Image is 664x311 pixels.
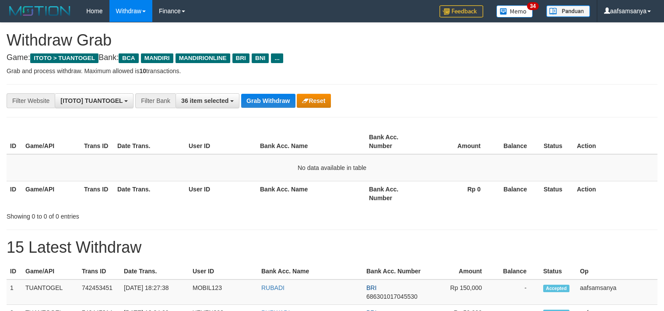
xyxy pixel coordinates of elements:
[30,53,98,63] span: ITOTO > TUANTOGEL
[7,239,657,256] h1: 15 Latest Withdraw
[185,129,256,154] th: User ID
[496,5,533,18] img: Button%20Memo.svg
[428,263,495,279] th: Amount
[114,129,185,154] th: Date Trans.
[494,181,540,206] th: Balance
[540,181,573,206] th: Status
[366,293,418,300] span: Copy 686301017045530 to clipboard
[185,181,256,206] th: User ID
[135,93,176,108] div: Filter Bank
[120,279,189,305] td: [DATE] 18:27:38
[119,53,138,63] span: BCA
[241,94,295,108] button: Grab Withdraw
[78,279,120,305] td: 742453451
[141,53,173,63] span: MANDIRI
[81,129,114,154] th: Trans ID
[7,181,22,206] th: ID
[176,53,230,63] span: MANDIRIONLINE
[232,53,249,63] span: BRI
[297,94,330,108] button: Reset
[78,263,120,279] th: Trans ID
[7,129,22,154] th: ID
[543,285,569,292] span: Accepted
[81,181,114,206] th: Trans ID
[527,2,539,10] span: 34
[424,181,494,206] th: Rp 0
[7,53,657,62] h4: Game: Bank:
[120,263,189,279] th: Date Trans.
[7,154,657,181] td: No data available in table
[540,129,573,154] th: Status
[7,279,22,305] td: 1
[258,263,363,279] th: Bank Acc. Name
[252,53,269,63] span: BNI
[428,279,495,305] td: Rp 150,000
[7,263,22,279] th: ID
[22,181,81,206] th: Game/API
[573,181,657,206] th: Action
[271,53,283,63] span: ...
[7,209,270,221] div: Showing 0 to 0 of 0 entries
[7,4,73,18] img: MOTION_logo.png
[576,263,657,279] th: Op
[22,129,81,154] th: Game/API
[573,129,657,154] th: Action
[424,129,494,154] th: Amount
[189,263,258,279] th: User ID
[540,263,576,279] th: Status
[139,67,146,74] strong: 10
[256,129,365,154] th: Bank Acc. Name
[114,181,185,206] th: Date Trans.
[363,263,428,279] th: Bank Acc. Number
[55,93,134,108] button: [ITOTO] TUANTOGEL
[495,279,540,305] td: -
[546,5,590,17] img: panduan.png
[60,97,123,104] span: [ITOTO] TUANTOGEL
[189,279,258,305] td: MOBIL123
[7,67,657,75] p: Grab and process withdraw. Maximum allowed is transactions.
[365,181,424,206] th: Bank Acc. Number
[22,263,78,279] th: Game/API
[22,279,78,305] td: TUANTOGEL
[576,279,657,305] td: aafsamsanya
[7,32,657,49] h1: Withdraw Grab
[256,181,365,206] th: Bank Acc. Name
[7,93,55,108] div: Filter Website
[181,97,228,104] span: 36 item selected
[366,284,376,291] span: BRI
[176,93,239,108] button: 36 item selected
[261,284,285,291] a: RUBADI
[365,129,424,154] th: Bank Acc. Number
[495,263,540,279] th: Balance
[494,129,540,154] th: Balance
[439,5,483,18] img: Feedback.jpg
